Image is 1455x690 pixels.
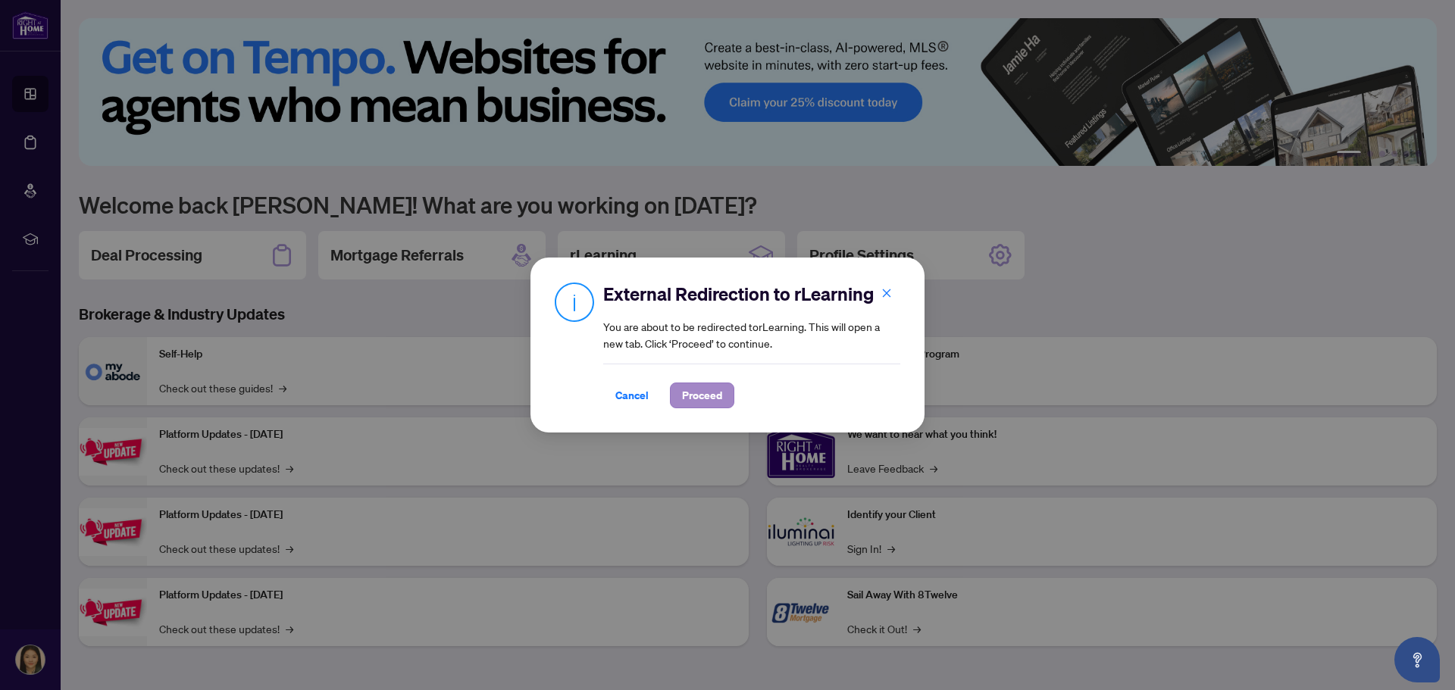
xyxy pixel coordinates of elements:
button: Proceed [670,382,734,408]
img: Info Icon [555,282,594,322]
span: Proceed [682,383,722,407]
h2: External Redirection to rLearning [603,282,900,306]
span: Cancel [615,383,649,407]
button: Cancel [603,382,661,408]
span: close [881,288,892,298]
div: You are about to be redirected to rLearning . This will open a new tab. Click ‘Proceed’ to continue. [603,282,900,408]
button: Open asap [1394,637,1440,682]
